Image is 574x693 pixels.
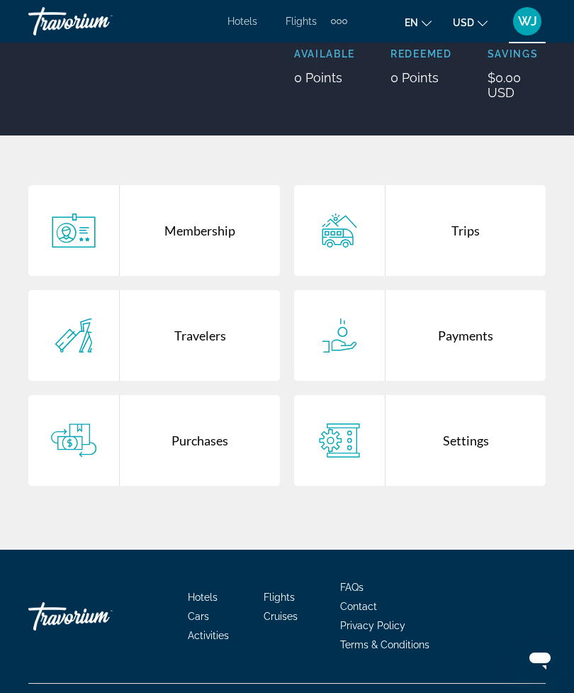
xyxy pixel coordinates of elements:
a: Purchases [28,395,280,486]
a: Membership [28,185,280,276]
div: Payments [386,290,546,381]
a: Hotels [188,592,218,603]
div: Trips [386,185,546,276]
a: Travorium [28,595,170,638]
a: Settings [294,395,546,486]
a: Contact [340,601,377,612]
a: Travelers [28,290,280,381]
a: FAQs [340,582,364,593]
a: Cruises [264,611,298,622]
a: Trips [294,185,546,276]
p: $0.00 USD [488,70,546,100]
span: en [405,17,418,28]
a: Cars [188,611,209,622]
a: Terms & Conditions [340,639,429,650]
iframe: Button to launch messaging window [517,636,563,682]
a: Activities [188,630,229,641]
button: Change language [405,12,432,33]
span: WJ [518,14,537,28]
a: Hotels [227,16,257,27]
p: Redeemed [390,48,451,60]
a: Flights [286,16,317,27]
button: Change currency [453,12,488,33]
a: Payments [294,290,546,381]
p: 0 Points [294,70,355,85]
a: Privacy Policy [340,620,405,631]
a: Flights [264,592,295,603]
button: Extra navigation items [331,10,347,33]
a: Travorium [28,3,170,40]
div: Membership [120,185,280,276]
button: User Menu [509,6,546,36]
div: Purchases [120,395,280,486]
div: Travelers [120,290,280,381]
p: Savings [488,48,546,60]
span: USD [453,17,474,28]
p: 0 Points [390,70,451,85]
div: Settings [386,395,546,486]
p: Available [294,48,355,60]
